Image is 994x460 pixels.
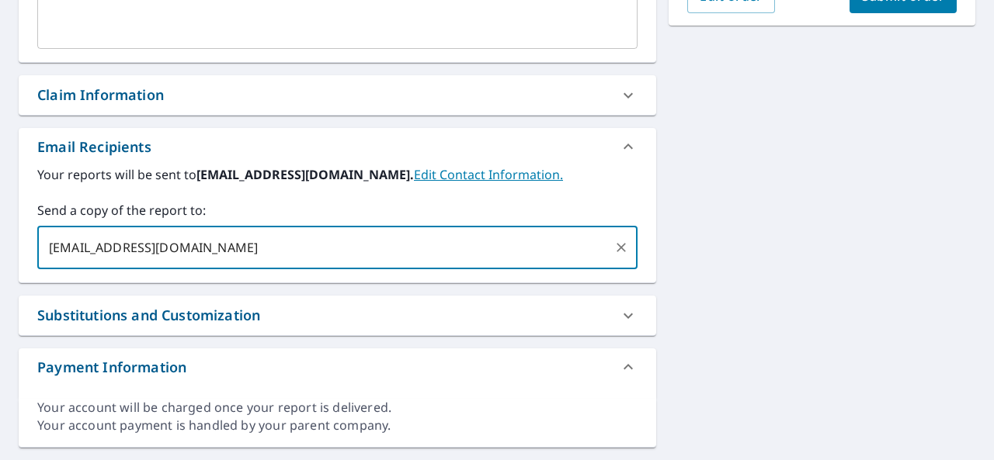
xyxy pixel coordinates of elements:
div: Payment Information [37,357,186,378]
b: [EMAIL_ADDRESS][DOMAIN_NAME]. [196,166,414,183]
div: Payment Information [19,348,656,386]
div: Claim Information [19,75,656,115]
div: Email Recipients [37,137,151,157]
div: Your account payment is handled by your parent company. [37,417,638,434]
div: Email Recipients [19,128,656,165]
button: Clear [610,237,632,258]
div: Substitutions and Customization [37,305,260,326]
a: EditContactInfo [414,166,563,183]
label: Send a copy of the report to: [37,201,638,220]
div: Claim Information [37,85,164,105]
div: Substitutions and Customization [19,296,656,335]
label: Your reports will be sent to [37,165,638,184]
div: Your account will be charged once your report is delivered. [37,399,638,417]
